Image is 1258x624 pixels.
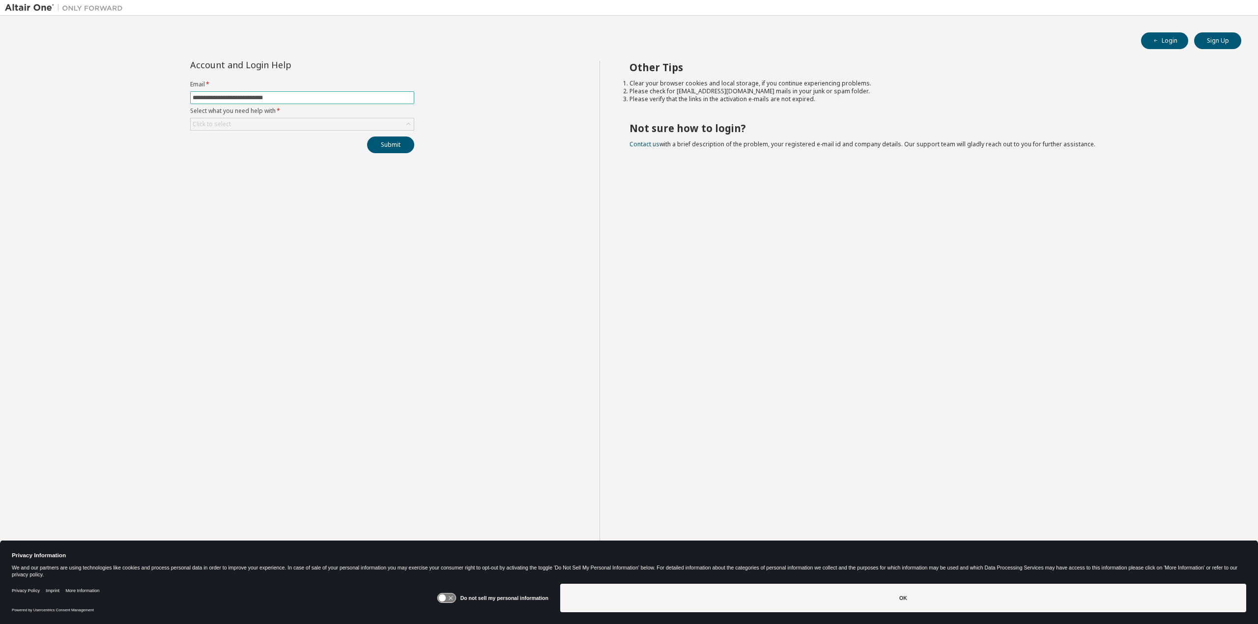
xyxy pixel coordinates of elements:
h2: Not sure how to login? [629,122,1224,135]
label: Select what you need help with [190,107,414,115]
h2: Other Tips [629,61,1224,74]
div: Account and Login Help [190,61,370,69]
span: with a brief description of the problem, your registered e-mail id and company details. Our suppo... [629,140,1095,148]
label: Email [190,81,414,88]
button: Submit [367,136,414,153]
div: Click to select [193,120,231,128]
div: Click to select [191,118,414,130]
button: Sign Up [1194,32,1241,49]
li: Please verify that the links in the activation e-mails are not expired. [629,95,1224,103]
button: Login [1141,32,1188,49]
li: Please check for [EMAIL_ADDRESS][DOMAIN_NAME] mails in your junk or spam folder. [629,87,1224,95]
img: Altair One [5,3,128,13]
a: Contact us [629,140,659,148]
li: Clear your browser cookies and local storage, if you continue experiencing problems. [629,80,1224,87]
